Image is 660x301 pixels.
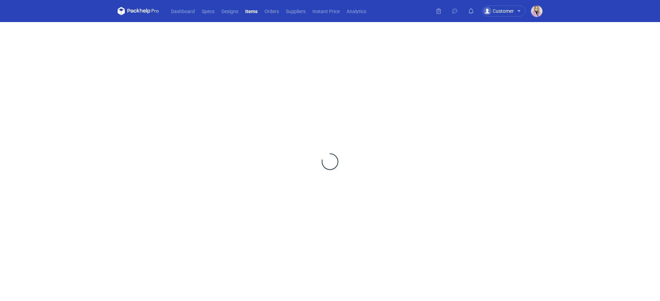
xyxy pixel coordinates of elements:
button: Customer [482,6,531,17]
a: Analytics [343,7,370,15]
div: Customer [483,7,514,15]
a: Orders [261,7,282,15]
a: Specs [198,7,218,15]
a: Dashboard [168,7,198,15]
a: Designs [218,7,242,15]
a: Items [242,7,261,15]
a: Instant Price [309,7,343,15]
a: Suppliers [282,7,309,15]
svg: Packhelp Pro [118,7,159,15]
img: Klaudia Wiśniewska [531,6,542,17]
